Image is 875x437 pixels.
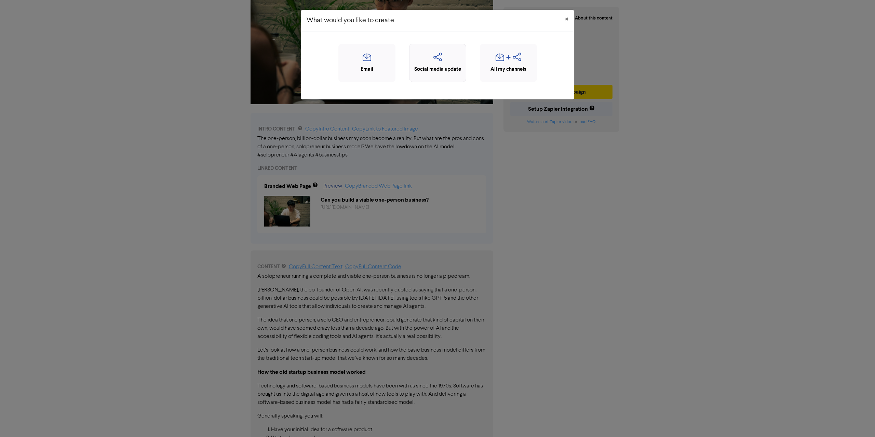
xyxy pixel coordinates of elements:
iframe: Chat Widget [841,404,875,437]
div: Social media update [413,66,462,73]
span: × [565,14,568,25]
div: All my channels [484,66,533,73]
button: Close [560,10,574,29]
div: Email [342,66,392,73]
h5: What would you like to create [307,15,394,26]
